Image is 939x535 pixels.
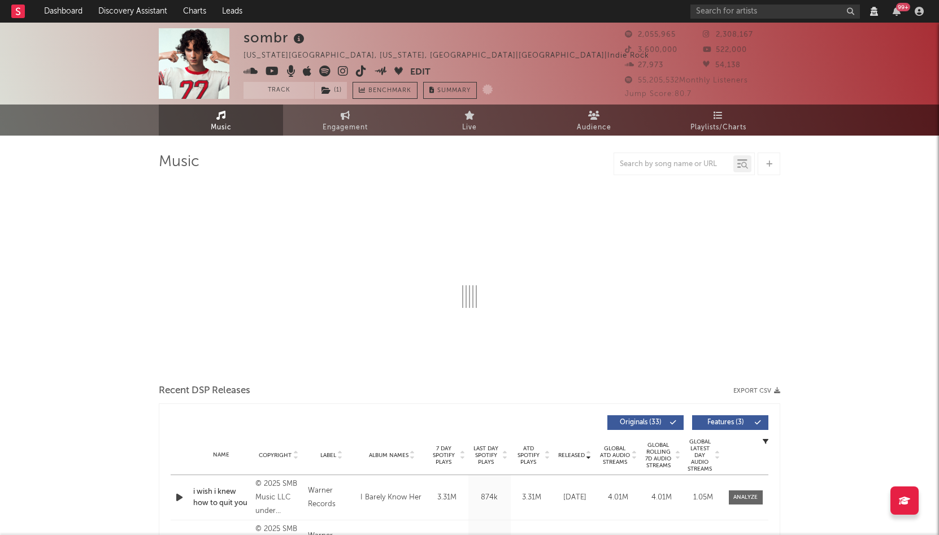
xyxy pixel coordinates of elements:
[159,384,250,398] span: Recent DSP Releases
[625,46,677,54] span: 3,600,000
[514,445,544,466] span: ATD Spotify Plays
[599,445,631,466] span: Global ATD Audio Streams
[369,452,408,459] span: Album Names
[577,121,611,134] span: Audience
[615,419,667,426] span: Originals ( 33 )
[283,105,407,136] a: Engagement
[558,452,585,459] span: Released
[556,492,594,503] div: [DATE]
[255,477,302,518] div: © 2025 SMB Music LLC under exclusive license to Warner Records Inc.
[159,105,283,136] a: Music
[614,160,733,169] input: Search by song name or URL
[686,492,720,503] div: 1.05M
[893,7,901,16] button: 99+
[692,415,768,430] button: Features(3)
[193,486,250,508] a: i wish i knew how to quit you
[244,82,314,99] button: Track
[690,121,746,134] span: Playlists/Charts
[690,5,860,19] input: Search for artists
[308,484,355,511] div: Warner Records
[437,88,471,94] span: Summary
[607,415,684,430] button: Originals(33)
[368,84,411,98] span: Benchmark
[462,121,477,134] span: Live
[656,105,780,136] a: Playlists/Charts
[699,419,751,426] span: Features ( 3 )
[703,62,741,69] span: 54,138
[211,121,232,134] span: Music
[407,105,532,136] a: Live
[703,46,747,54] span: 522,000
[686,438,714,472] span: Global Latest Day Audio Streams
[244,49,675,63] div: [US_STATE][GEOGRAPHIC_DATA], [US_STATE], [GEOGRAPHIC_DATA] | [GEOGRAPHIC_DATA] | Indie Rock
[625,77,748,84] span: 55,205,532 Monthly Listeners
[703,31,753,38] span: 2,308,167
[360,491,421,504] div: I Barely Know Her
[514,492,550,503] div: 3.31M
[625,90,692,98] span: Jump Score: 80.7
[423,82,477,99] button: Summary
[643,492,681,503] div: 4.01M
[353,82,418,99] a: Benchmark
[259,452,292,459] span: Copyright
[323,121,368,134] span: Engagement
[471,492,508,503] div: 874k
[315,82,347,99] button: (1)
[625,31,676,38] span: 2,055,965
[532,105,656,136] a: Audience
[599,492,637,503] div: 4.01M
[410,66,431,80] button: Edit
[314,82,347,99] span: ( 1 )
[896,3,910,11] div: 99 +
[643,442,674,469] span: Global Rolling 7D Audio Streams
[429,445,459,466] span: 7 Day Spotify Plays
[429,492,466,503] div: 3.31M
[320,452,336,459] span: Label
[193,451,250,459] div: Name
[471,445,501,466] span: Last Day Spotify Plays
[244,28,307,47] div: sombr
[733,388,780,394] button: Export CSV
[625,62,663,69] span: 27,973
